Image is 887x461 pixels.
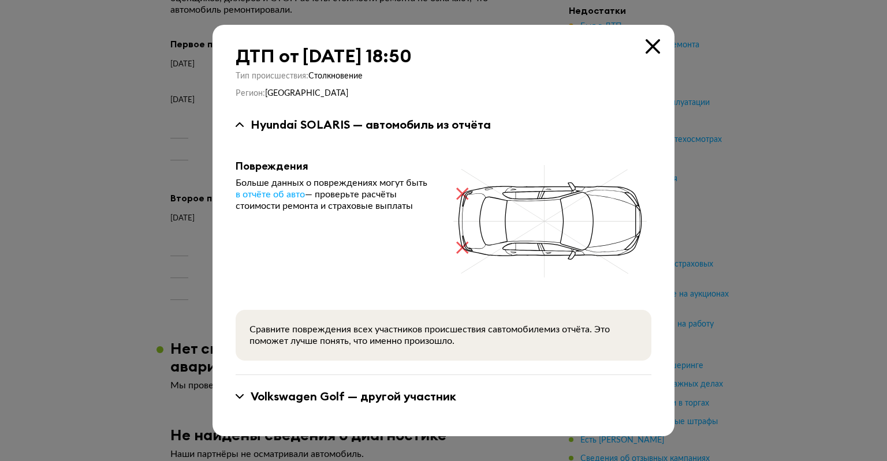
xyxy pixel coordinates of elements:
span: в отчёте об авто [236,190,305,199]
div: Тип происшествия : [236,71,651,81]
div: Повреждения [236,160,431,173]
a: в отчёте об авто [236,189,305,200]
span: Столкновение [308,72,363,80]
div: ДТП от [DATE] 18:50 [236,46,651,66]
div: Больше данных о повреждениях могут быть — проверьте расчёты стоимости ремонта и страховые выплаты [236,177,431,212]
div: Volkswagen Golf — другой участник [251,389,456,404]
span: [GEOGRAPHIC_DATA] [265,89,348,98]
div: Hyundai SOLARIS — автомобиль из отчёта [251,117,491,132]
div: Регион : [236,88,651,99]
div: Сравните повреждения всех участников происшествия с автомобилем из отчёта. Это поможет лучше поня... [249,324,638,347]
